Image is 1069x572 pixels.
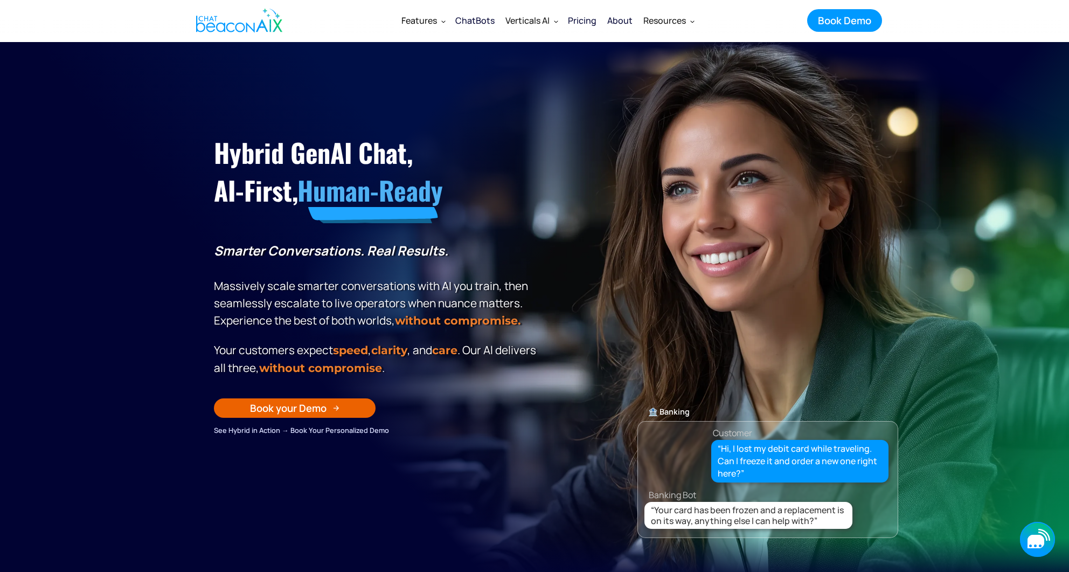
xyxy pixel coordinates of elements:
[638,8,699,33] div: Resources
[718,443,883,480] div: “Hi, I lost my debit card while traveling. Can I freeze it and order a new one right here?”
[214,341,540,377] p: Your customers expect , , and . Our Al delivers all three, .
[554,19,558,23] img: Dropdown
[214,398,376,418] a: Book your Demo
[638,404,898,419] div: 🏦 Banking
[396,8,450,33] div: Features
[297,171,442,209] span: Human-Ready
[450,6,500,35] a: ChatBots
[432,343,457,357] span: care
[214,242,540,329] p: Massively scale smarter conversations with AI you train, then seamlessly escalate to live operato...
[441,19,446,23] img: Dropdown
[602,6,638,35] a: About
[690,19,695,23] img: Dropdown
[333,405,339,411] img: Arrow
[807,9,882,32] a: Book Demo
[214,424,540,436] div: See Hybrid in Action → Book Your Personalized Demo
[500,8,563,33] div: Verticals AI
[259,361,382,375] span: without compromise
[607,13,633,28] div: About
[713,425,752,440] div: Customer
[187,2,288,39] a: home
[643,13,686,28] div: Resources
[371,343,407,357] span: clarity
[563,6,602,35] a: Pricing
[401,13,437,28] div: Features
[568,13,596,28] div: Pricing
[395,314,520,327] strong: without compromise.
[455,13,495,28] div: ChatBots
[333,343,368,357] strong: speed
[214,134,540,210] h1: Hybrid GenAI Chat, AI-First,
[818,13,871,27] div: Book Demo
[214,242,448,259] strong: Smarter Conversations. Real Results.
[505,13,550,28] div: Verticals AI
[250,401,327,415] div: Book your Demo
